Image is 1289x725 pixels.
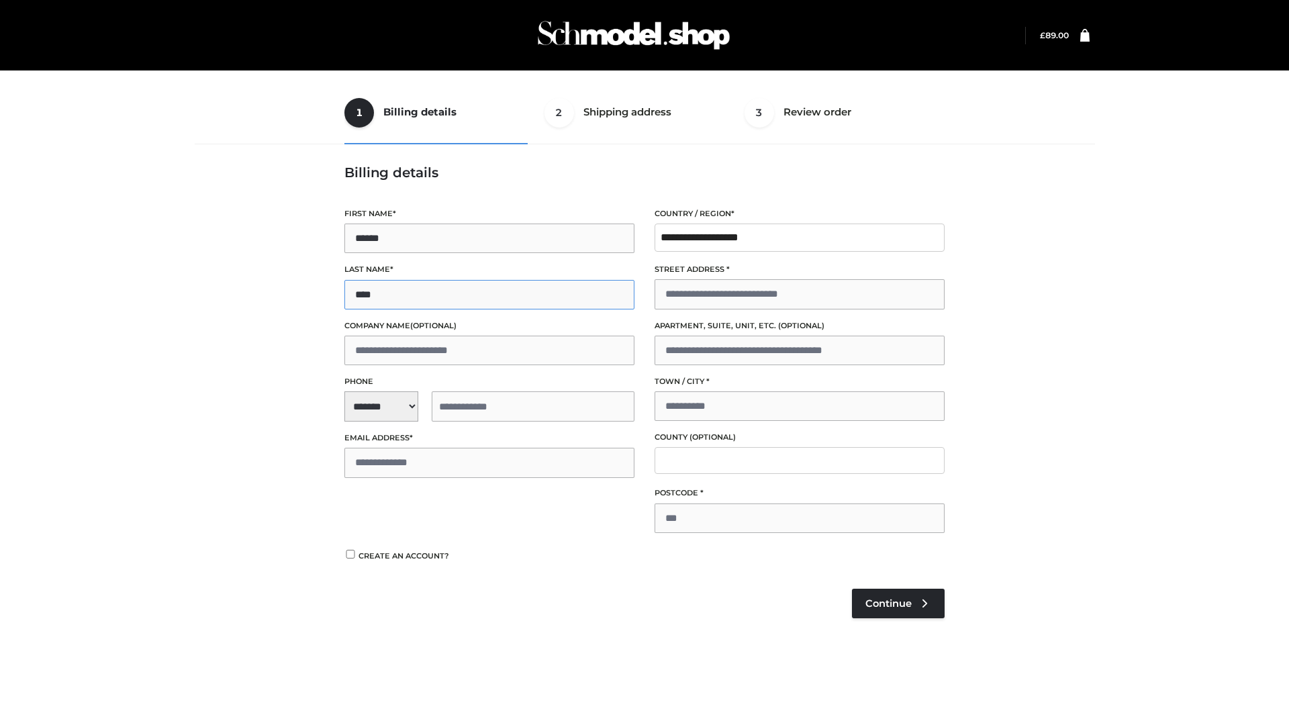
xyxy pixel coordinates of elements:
label: Company name [344,320,634,332]
label: County [655,431,945,444]
label: Street address [655,263,945,276]
span: £ [1040,30,1045,40]
label: Apartment, suite, unit, etc. [655,320,945,332]
img: Schmodel Admin 964 [533,9,734,62]
label: Last name [344,263,634,276]
label: First name [344,207,634,220]
label: Country / Region [655,207,945,220]
span: Continue [865,597,912,610]
label: Town / City [655,375,945,388]
label: Postcode [655,487,945,499]
a: Continue [852,589,945,618]
span: Create an account? [359,551,449,561]
label: Phone [344,375,634,388]
input: Create an account? [344,550,356,559]
label: Email address [344,432,634,444]
h3: Billing details [344,164,945,181]
span: (optional) [778,321,824,330]
span: (optional) [689,432,736,442]
a: £89.00 [1040,30,1069,40]
span: (optional) [410,321,457,330]
bdi: 89.00 [1040,30,1069,40]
